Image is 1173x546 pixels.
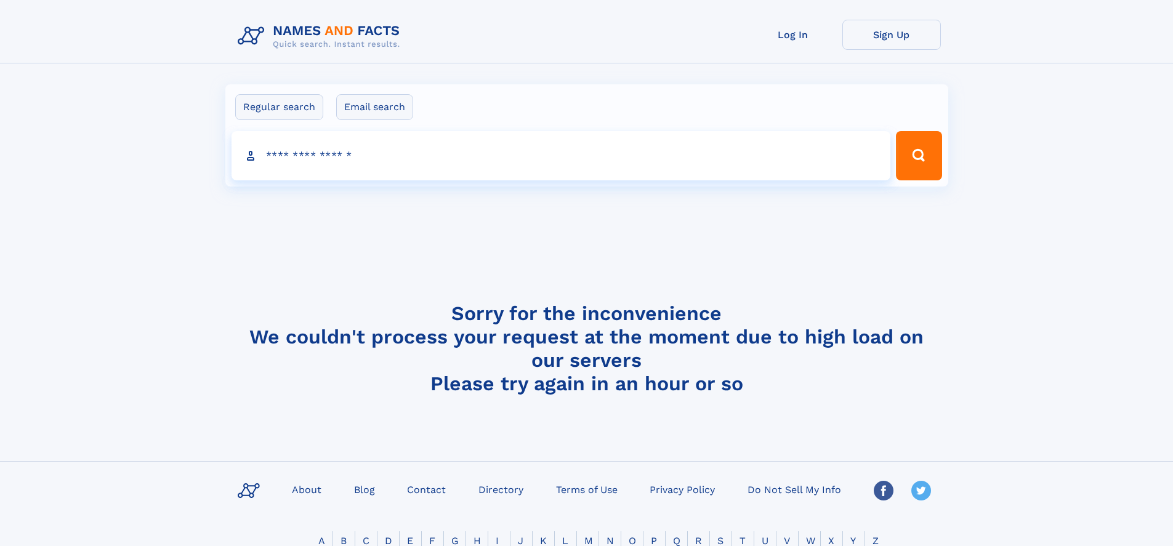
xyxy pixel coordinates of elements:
img: Twitter [911,481,931,500]
a: Privacy Policy [645,480,720,498]
h4: Sorry for the inconvenience We couldn't process your request at the moment due to high load on ou... [233,302,941,395]
a: Do Not Sell My Info [743,480,846,498]
a: About [287,480,326,498]
a: Directory [474,480,528,498]
a: Blog [349,480,380,498]
a: Terms of Use [551,480,623,498]
label: Regular search [235,94,323,120]
img: Facebook [874,481,893,500]
a: Sign Up [842,20,941,50]
label: Email search [336,94,413,120]
a: Log In [744,20,842,50]
img: Logo Names and Facts [233,20,410,53]
a: Contact [402,480,451,498]
button: Search Button [896,131,941,180]
input: search input [232,131,891,180]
